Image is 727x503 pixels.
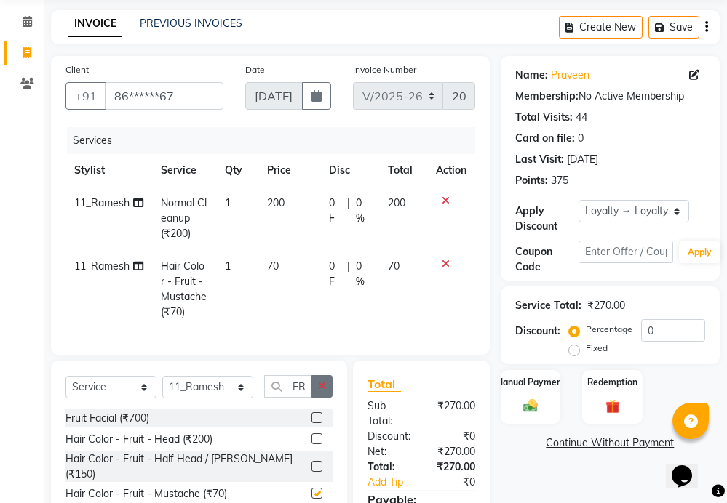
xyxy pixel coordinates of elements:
[65,432,212,447] div: Hair Color - Fruit - Head (₹200)
[515,110,573,125] div: Total Visits:
[421,459,486,475] div: ₹270.00
[586,342,608,355] label: Fixed
[648,16,699,39] button: Save
[421,429,486,444] div: ₹0
[65,486,227,502] div: Hair Color - Fruit - Mustache (₹70)
[67,127,486,154] div: Services
[353,63,416,76] label: Invoice Number
[504,435,717,451] a: Continue Without Payment
[421,444,486,459] div: ₹270.00
[320,154,379,187] th: Disc
[666,445,712,488] iframe: chat widget
[357,459,421,475] div: Total:
[586,323,632,336] label: Percentage
[267,196,285,209] span: 200
[225,259,231,273] span: 1
[388,196,405,209] span: 200
[74,259,130,273] span: 11_Ramesh
[578,131,584,146] div: 0
[379,154,427,187] th: Total
[329,259,341,289] span: 0 F
[515,173,548,188] div: Points:
[356,196,370,226] span: 0 %
[515,298,581,313] div: Service Total:
[567,152,598,167] div: [DATE]
[65,451,306,482] div: Hair Color - Fruit - Half Head / [PERSON_NAME] (₹150)
[601,398,624,416] img: _gift.svg
[515,152,564,167] div: Last Visit:
[357,429,421,444] div: Discount:
[679,241,720,263] button: Apply
[427,154,475,187] th: Action
[421,398,486,429] div: ₹270.00
[515,323,560,339] div: Discount:
[515,204,579,234] div: Apply Discount
[579,241,674,263] input: Enter Offer / Coupon Code
[216,154,258,187] th: Qty
[551,68,589,83] a: Praveen
[496,376,565,389] label: Manual Payment
[329,196,341,226] span: 0 F
[140,17,242,30] a: PREVIOUS INVOICES
[161,259,207,318] span: Hair Color - Fruit - Mustache (₹70)
[515,89,705,104] div: No Active Membership
[519,398,542,414] img: _cash.svg
[357,475,432,490] a: Add Tip
[161,196,207,240] span: Normal Cleanup (₹200)
[515,131,575,146] div: Card on file:
[65,154,152,187] th: Stylist
[347,259,350,289] span: |
[576,110,587,125] div: 44
[357,444,421,459] div: Net:
[368,377,401,392] span: Total
[264,375,312,398] input: Search or Scan
[65,82,106,110] button: +91
[587,298,625,313] div: ₹270.00
[551,173,568,188] div: 375
[559,16,643,39] button: Create New
[347,196,350,226] span: |
[152,154,216,187] th: Service
[515,89,579,104] div: Membership:
[68,11,122,37] a: INVOICE
[74,196,130,209] span: 11_Ramesh
[245,63,265,76] label: Date
[515,244,579,275] div: Coupon Code
[515,68,548,83] div: Name:
[388,259,400,273] span: 70
[357,398,421,429] div: Sub Total:
[105,82,223,110] input: Search by Name/Mobile/Email/Code
[65,63,89,76] label: Client
[258,154,320,187] th: Price
[267,259,279,273] span: 70
[432,475,486,490] div: ₹0
[587,376,637,389] label: Redemption
[65,411,149,426] div: Fruit Facial (₹700)
[225,196,231,209] span: 1
[356,259,370,289] span: 0 %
